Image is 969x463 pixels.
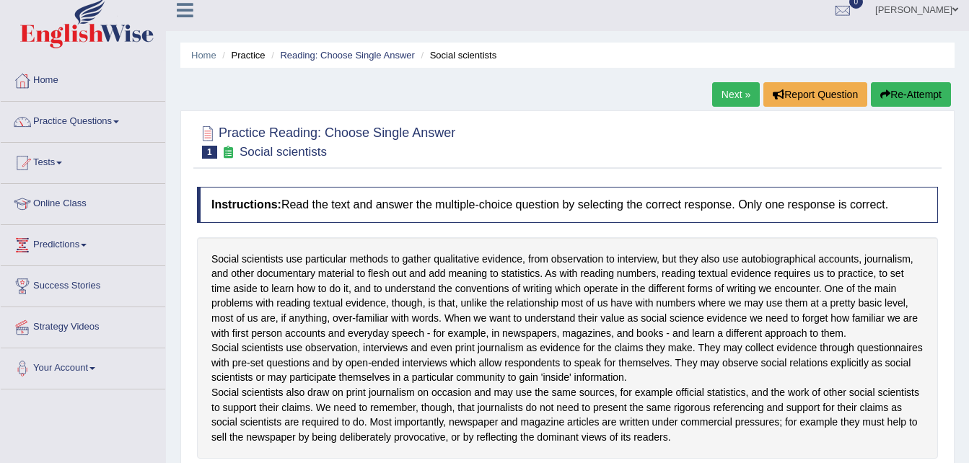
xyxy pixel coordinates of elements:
h2: Practice Reading: Choose Single Answer [197,123,455,159]
small: Social scientists [240,145,327,159]
button: Re-Attempt [871,82,951,107]
li: Practice [219,48,265,62]
a: Success Stories [1,266,165,302]
a: Home [1,61,165,97]
a: Strategy Videos [1,307,165,343]
a: Reading: Choose Single Answer [280,50,414,61]
small: Exam occurring question [221,146,236,159]
b: Instructions: [211,198,281,211]
a: Next » [712,82,760,107]
a: Tests [1,143,165,179]
a: Home [191,50,216,61]
a: Your Account [1,348,165,384]
h4: Read the text and answer the multiple-choice question by selecting the correct response. Only one... [197,187,938,223]
button: Report Question [763,82,867,107]
a: Online Class [1,184,165,220]
div: Social scientists use particular methods to gather qualitative evidence, from observation to inte... [197,237,938,459]
span: 1 [202,146,217,159]
a: Practice Questions [1,102,165,138]
li: Social scientists [417,48,496,62]
a: Predictions [1,225,165,261]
